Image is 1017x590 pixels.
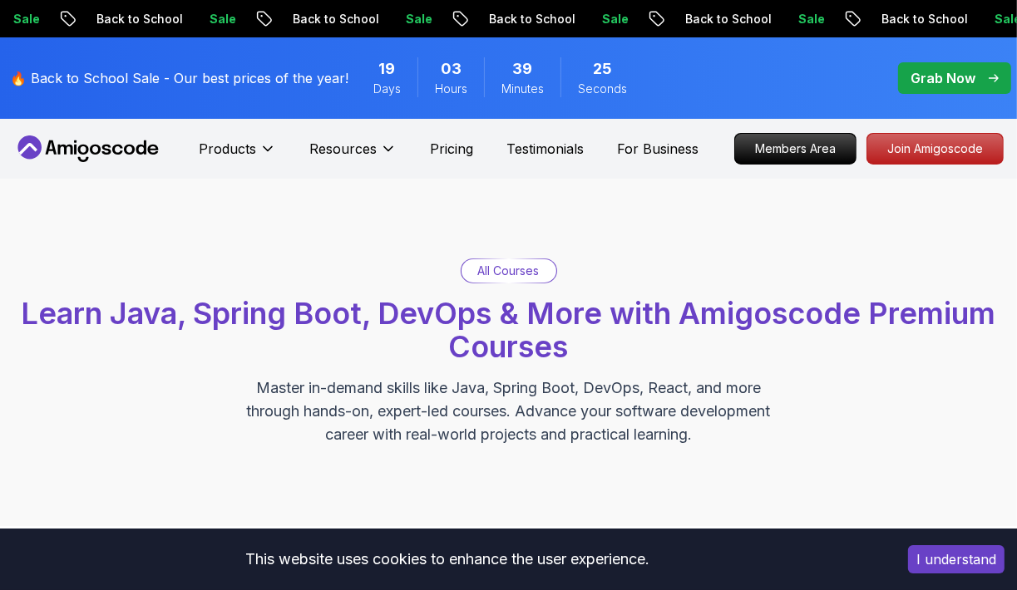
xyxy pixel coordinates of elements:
[10,68,348,88] p: 🔥 Back to School Sale - Our best prices of the year!
[392,11,446,27] p: Sale
[373,81,401,97] span: Days
[441,57,462,81] span: 3 Hours
[12,541,883,578] div: This website uses cookies to enhance the user experience.
[22,295,996,365] span: Learn Java, Spring Boot, DevOps & More with Amigoscode Premium Courses
[199,139,256,159] p: Products
[617,139,699,159] a: For Business
[868,11,981,27] p: Back to School
[908,545,1005,573] button: Accept cookies
[309,139,397,172] button: Resources
[501,81,544,97] span: Minutes
[196,11,249,27] p: Sale
[911,68,975,88] p: Grab Now
[476,11,589,27] p: Back to School
[578,81,627,97] span: Seconds
[506,139,584,159] a: Testimonials
[867,134,1003,164] p: Join Amigoscode
[279,11,392,27] p: Back to School
[672,11,785,27] p: Back to School
[199,139,276,172] button: Products
[513,57,533,81] span: 39 Minutes
[379,57,396,81] span: 19 Days
[83,11,196,27] p: Back to School
[593,57,612,81] span: 25 Seconds
[589,11,642,27] p: Sale
[785,11,838,27] p: Sale
[435,81,467,97] span: Hours
[430,139,473,159] a: Pricing
[309,139,377,159] p: Resources
[734,133,857,165] a: Members Area
[230,376,788,446] p: Master in-demand skills like Java, Spring Boot, DevOps, React, and more through hands-on, expert-...
[866,133,1004,165] a: Join Amigoscode
[478,263,540,279] p: All Courses
[735,134,856,164] p: Members Area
